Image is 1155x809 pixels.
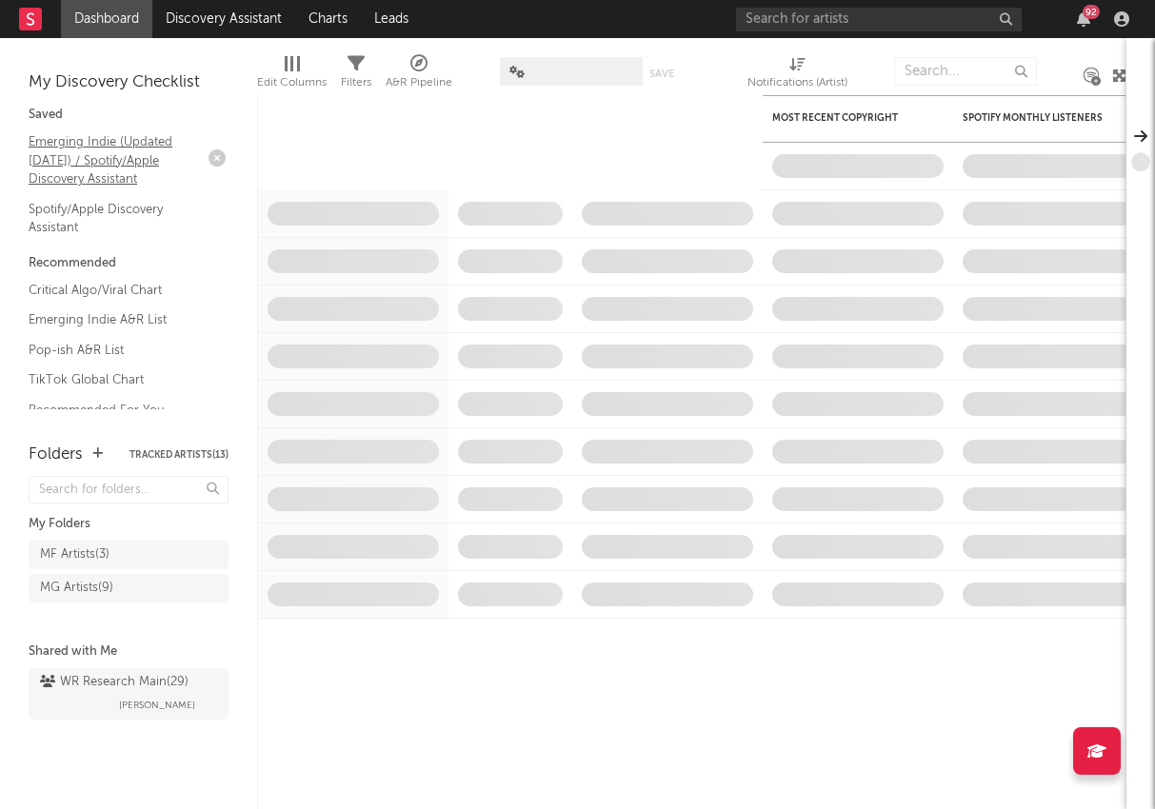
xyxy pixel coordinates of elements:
[29,400,209,421] a: Recommended For You
[29,340,209,361] a: Pop-ish A&R List
[40,543,110,566] div: MF Artists ( 3 )
[129,450,229,460] button: Tracked Artists(13)
[29,541,229,569] a: MF Artists(3)
[257,48,327,103] div: Edit Columns
[29,199,209,238] a: Spotify/Apple Discovery Assistant
[1083,5,1100,19] div: 92
[747,48,847,103] div: Notifications (Artist)
[963,112,1105,124] div: Spotify Monthly Listeners
[29,444,83,466] div: Folders
[29,369,209,390] a: TikTok Global Chart
[40,577,113,600] div: MG Artists ( 9 )
[40,671,189,694] div: WR Research Main ( 29 )
[341,48,371,103] div: Filters
[386,71,452,94] div: A&R Pipeline
[119,694,195,717] span: [PERSON_NAME]
[29,252,229,275] div: Recommended
[29,131,209,189] a: Emerging Indie (Updated [DATE]) / Spotify/Apple Discovery Assistant
[29,71,229,94] div: My Discovery Checklist
[649,69,674,79] button: Save
[29,476,229,503] input: Search for folders...
[386,48,452,103] div: A&R Pipeline
[29,641,229,663] div: Shared with Me
[736,8,1022,31] input: Search for artists
[257,71,327,94] div: Edit Columns
[29,574,229,602] a: MG Artists(9)
[29,309,209,330] a: Emerging Indie A&R List
[747,71,847,94] div: Notifications (Artist)
[29,280,209,301] a: Critical Algo/Viral Chart
[341,71,371,94] div: Filters
[772,112,915,124] div: Most Recent Copyright
[1077,11,1090,27] button: 92
[29,513,229,536] div: My Folders
[894,57,1037,86] input: Search...
[29,104,229,127] div: Saved
[29,668,229,720] a: WR Research Main(29)[PERSON_NAME]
